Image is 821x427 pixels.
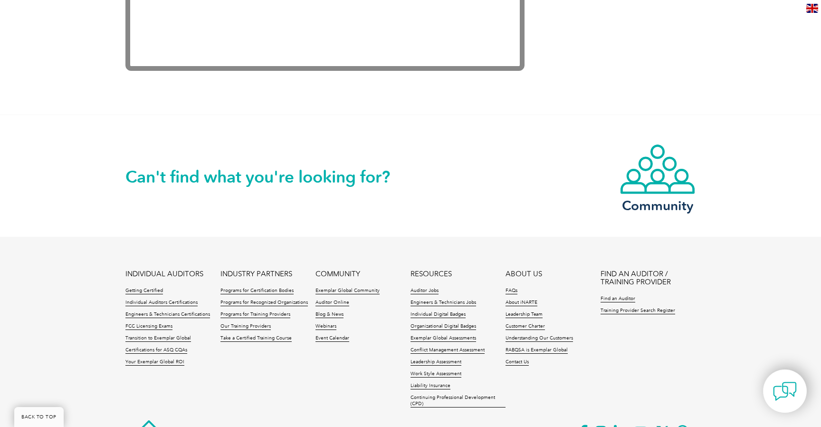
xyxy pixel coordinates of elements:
[125,359,184,366] a: Your Exemplar Global ROI
[620,144,696,212] a: Community
[410,395,506,408] a: Continuing Professional Development (CPD)
[315,288,380,294] a: Exemplar Global Community
[506,323,545,330] a: Customer Charter
[506,270,542,278] a: ABOUT US
[410,371,461,378] a: Work Style Assessment
[773,379,797,403] img: contact-chat.png
[601,308,675,314] a: Training Provider Search Register
[506,335,573,342] a: Understanding Our Customers
[410,347,485,354] a: Conflict Management Assessment
[410,270,452,278] a: RESOURCES
[220,311,290,318] a: Programs for Training Providers
[806,4,818,13] img: en
[14,407,64,427] a: BACK TO TOP
[125,347,187,354] a: Certifications for ASQ CQAs
[410,383,450,389] a: Liability Insurance
[220,300,308,306] a: Programs for Recognized Organizations
[125,335,191,342] a: Transition to Exemplar Global
[315,300,349,306] a: Auditor Online
[125,270,203,278] a: INDIVIDUAL AUDITORS
[506,288,517,294] a: FAQs
[125,323,172,330] a: FCC Licensing Exams
[620,144,696,195] img: icon-community.webp
[506,359,529,366] a: Contact Us
[410,288,439,294] a: Auditor Jobs
[506,311,543,318] a: Leadership Team
[601,270,696,286] a: FIND AN AUDITOR / TRAINING PROVIDER
[410,300,476,306] a: Engineers & Technicians Jobs
[315,311,344,318] a: Blog & News
[410,323,476,330] a: Organizational Digital Badges
[410,335,476,342] a: Exemplar Global Assessments
[125,169,410,184] h2: Can't find what you're looking for?
[125,311,210,318] a: Engineers & Technicians Certifications
[506,300,537,306] a: About iNARTE
[410,359,461,366] a: Leadership Assessment
[220,270,292,278] a: INDUSTRY PARTNERS
[125,300,198,306] a: Individual Auditors Certifications
[315,335,349,342] a: Event Calendar
[410,311,466,318] a: Individual Digital Badges
[315,323,336,330] a: Webinars
[220,323,271,330] a: Our Training Providers
[620,200,696,212] h3: Community
[125,288,163,294] a: Getting Certified
[220,288,294,294] a: Programs for Certification Bodies
[220,335,292,342] a: Take a Certified Training Course
[506,347,568,354] a: RABQSA is Exemplar Global
[601,296,635,302] a: Find an Auditor
[315,270,360,278] a: COMMUNITY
